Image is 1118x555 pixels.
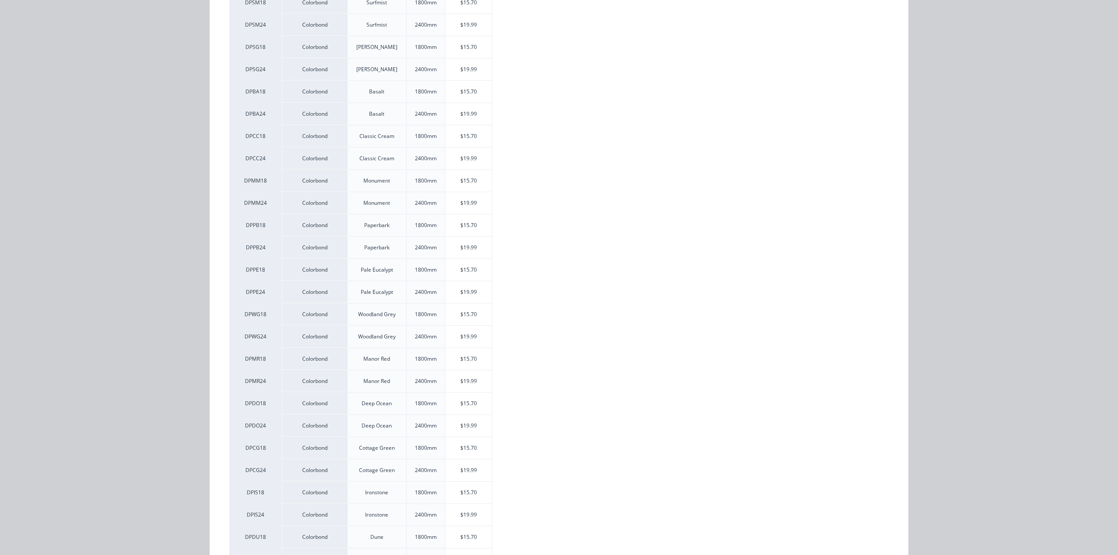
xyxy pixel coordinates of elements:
div: Woodland Grey [358,333,396,341]
div: 2400mm [415,333,437,341]
div: $19.99 [445,415,492,437]
div: Colorbond [282,459,347,481]
div: Dune [370,533,383,541]
div: DPCC18 [229,125,282,147]
div: 2400mm [415,21,437,29]
div: 2400mm [415,199,437,207]
div: 2400mm [415,466,437,474]
div: $15.70 [445,348,492,370]
div: DPMR24 [229,370,282,392]
div: Paperbark [364,244,390,252]
div: DPMR18 [229,348,282,370]
div: DPDU18 [229,526,282,548]
div: Colorbond [282,325,347,348]
div: 1800mm [415,355,437,363]
div: Manor Red [363,377,390,385]
div: $15.70 [445,437,492,459]
div: DPPB24 [229,236,282,259]
div: Surfmist [366,21,387,29]
div: $15.70 [445,214,492,236]
div: $19.99 [445,504,492,526]
div: Colorbond [282,58,347,80]
div: Colorbond [282,147,347,169]
div: DPPB18 [229,214,282,236]
div: DPBA24 [229,103,282,125]
div: Colorbond [282,259,347,281]
div: $15.70 [445,81,492,103]
div: Basalt [369,110,384,118]
div: 1800mm [415,489,437,496]
div: DPIS24 [229,503,282,526]
div: 2400mm [415,422,437,430]
div: $15.70 [445,303,492,325]
div: 1800mm [415,266,437,274]
div: 1800mm [415,221,437,229]
div: $19.99 [445,370,492,392]
div: $19.99 [445,59,492,80]
div: DPMM18 [229,169,282,192]
div: $19.99 [445,192,492,214]
div: 2400mm [415,65,437,73]
div: 2400mm [415,288,437,296]
div: 1800mm [415,177,437,185]
div: $15.70 [445,482,492,503]
div: DPWG24 [229,325,282,348]
div: $15.70 [445,393,492,414]
div: Colorbond [282,214,347,236]
div: Classic Cream [359,132,394,140]
div: Colorbond [282,236,347,259]
div: $15.70 [445,259,492,281]
div: Deep Ocean [362,400,392,407]
div: Colorbond [282,281,347,303]
div: Colorbond [282,414,347,437]
div: Manor Red [363,355,390,363]
div: 2400mm [415,155,437,162]
div: Pale Eucalypt [361,266,393,274]
div: DPIS18 [229,481,282,503]
div: $19.99 [445,237,492,259]
div: DPWG18 [229,303,282,325]
div: DPPE24 [229,281,282,303]
div: Ironstone [365,511,388,519]
div: 1800mm [415,310,437,318]
div: Basalt [369,88,384,96]
div: Colorbond [282,169,347,192]
div: DPSG18 [229,36,282,58]
div: DPDO18 [229,392,282,414]
div: $19.99 [445,14,492,36]
div: Paperbark [364,221,390,229]
div: Cottage Green [359,466,395,474]
div: Colorbond [282,370,347,392]
div: $15.70 [445,170,492,192]
div: 2400mm [415,511,437,519]
div: DPPE18 [229,259,282,281]
div: Colorbond [282,437,347,459]
div: 2400mm [415,244,437,252]
div: Monument [363,177,390,185]
div: [PERSON_NAME] [356,43,397,51]
div: $19.99 [445,281,492,303]
div: Colorbond [282,125,347,147]
div: Cottage Green [359,444,395,452]
div: Deep Ocean [362,422,392,430]
div: DPDO24 [229,414,282,437]
div: DPBA18 [229,80,282,103]
div: $19.99 [445,148,492,169]
div: Woodland Grey [358,310,396,318]
div: $15.70 [445,36,492,58]
div: [PERSON_NAME] [356,65,397,73]
div: Colorbond [282,103,347,125]
div: 1800mm [415,444,437,452]
div: Colorbond [282,392,347,414]
div: 1800mm [415,533,437,541]
div: Colorbond [282,526,347,548]
div: Colorbond [282,503,347,526]
div: 1800mm [415,132,437,140]
div: Colorbond [282,192,347,214]
div: 1800mm [415,43,437,51]
div: Colorbond [282,303,347,325]
div: $15.70 [445,125,492,147]
div: Classic Cream [359,155,394,162]
div: Colorbond [282,36,347,58]
div: DPSG24 [229,58,282,80]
